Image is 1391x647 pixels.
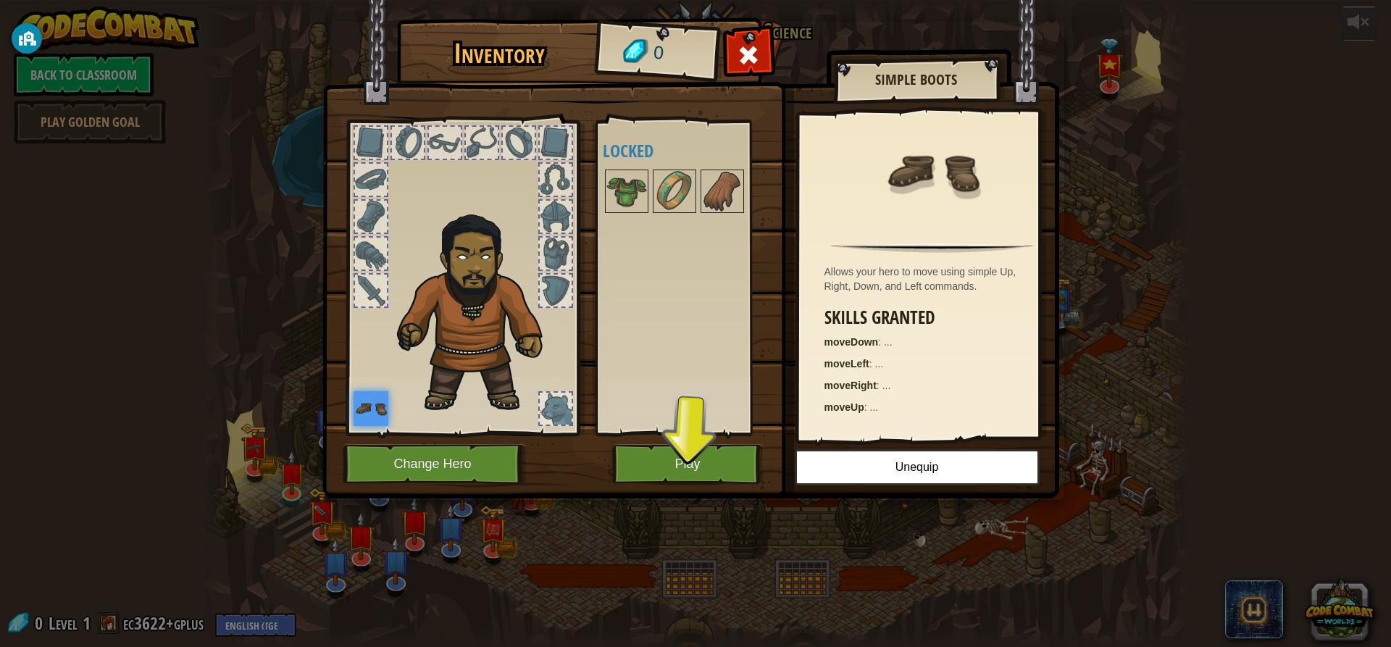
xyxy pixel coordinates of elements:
[878,336,884,348] span: :
[612,444,764,484] button: Play
[407,38,592,69] h1: Inventory
[875,358,884,370] span: ...
[869,358,875,370] span: :
[864,401,870,413] span: :
[824,264,1048,293] div: Allows your hero to move using simple Up, Right, Down, and Left commands.
[343,444,527,484] button: Change Hero
[824,401,864,413] strong: moveUp
[824,358,869,370] strong: moveLeft
[831,243,1032,253] img: hr.png
[885,125,979,219] img: portrait.png
[877,380,882,391] span: :
[390,204,567,414] img: duelist_hair.png
[882,380,891,391] span: ...
[824,336,879,348] strong: moveDown
[702,171,743,212] img: portrait.png
[654,171,695,212] img: portrait.png
[824,308,1048,327] h3: Skills Granted
[824,380,877,391] strong: moveRight
[884,336,893,348] span: ...
[870,401,879,413] span: ...
[848,72,985,88] h2: Simple Boots
[354,391,388,426] img: portrait.png
[652,40,664,67] span: 0
[795,449,1040,485] button: Unequip
[12,23,42,54] button: GoGuardian Privacy Information
[603,141,785,160] h4: Locked
[606,171,647,212] img: portrait.png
